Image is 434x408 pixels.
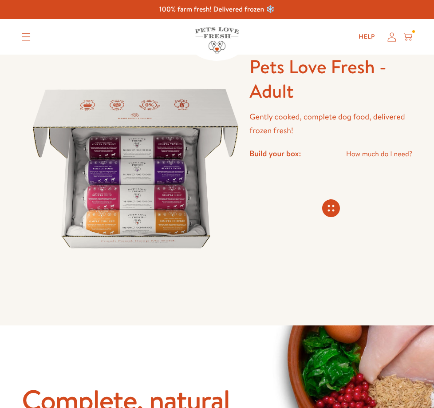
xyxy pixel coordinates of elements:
[322,199,340,217] svg: Connecting store
[351,28,382,46] a: Help
[249,55,412,103] h1: Pets Love Fresh - Adult
[249,110,412,137] p: Gently cooked, complete dog food, delivered frozen fresh!
[22,55,249,282] img: Pets Love Fresh - Adult
[249,148,301,158] h4: Build your box:
[15,26,38,48] summary: Translation missing: en.sections.header.menu
[346,148,412,160] a: How much do I need?
[195,27,239,54] img: Pets Love Fresh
